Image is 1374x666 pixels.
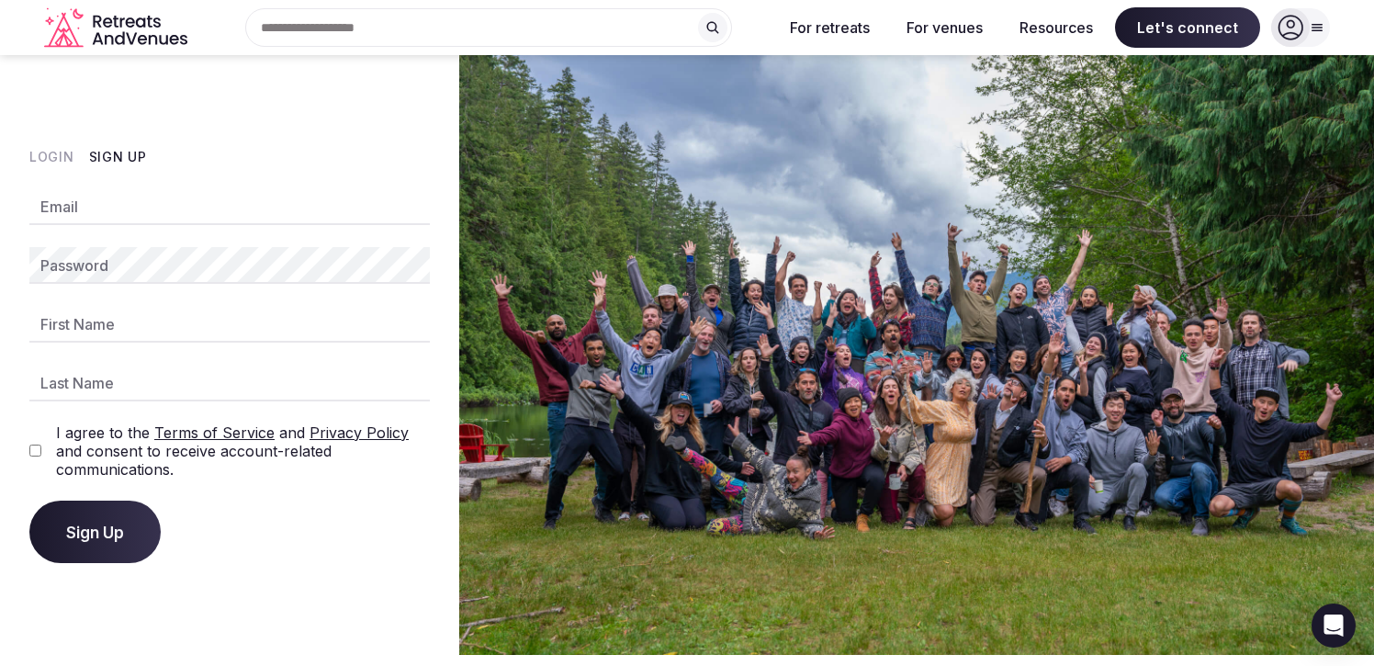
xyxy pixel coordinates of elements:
button: For venues [892,7,997,48]
a: Privacy Policy [310,423,409,442]
button: Login [29,148,74,166]
button: Sign Up [29,501,161,563]
button: Resources [1005,7,1108,48]
a: Terms of Service [154,423,275,442]
a: Visit the homepage [44,7,191,49]
svg: Retreats and Venues company logo [44,7,191,49]
span: Let's connect [1115,7,1260,48]
button: Sign Up [89,148,147,166]
button: For retreats [775,7,884,48]
label: I agree to the and and consent to receive account-related communications. [56,423,430,479]
img: My Account Background [459,55,1374,655]
div: Open Intercom Messenger [1312,604,1356,648]
span: Sign Up [66,523,124,541]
